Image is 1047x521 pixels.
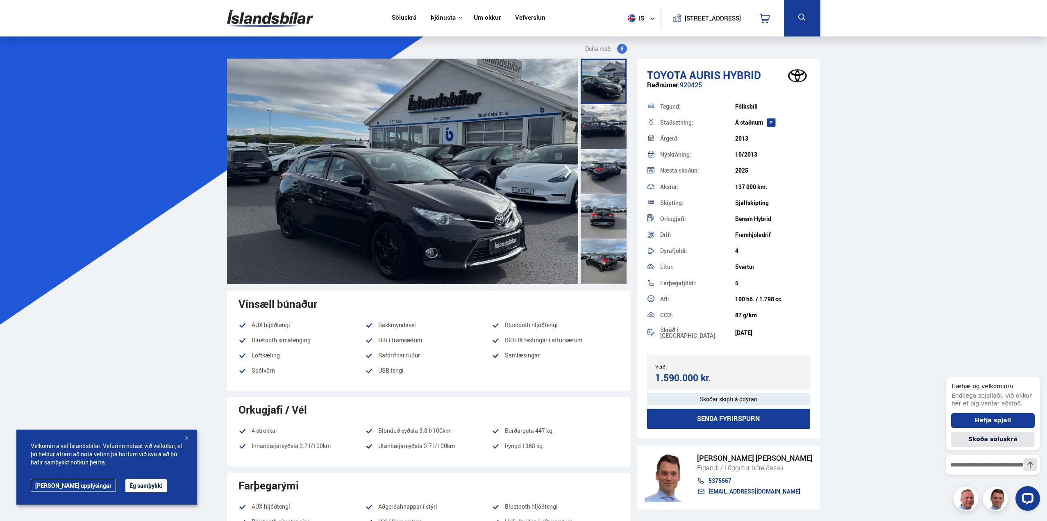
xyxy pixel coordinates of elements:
[647,68,687,82] span: Toyota
[689,68,761,82] span: Auris HYBRID
[31,442,182,466] span: Velkomin á vef Íslandsbílar. Vefurinn notast við vefkökur, ef þú heldur áfram að nota vefinn þá h...
[492,441,618,456] li: Þyngd 1368 kg.
[660,327,735,339] div: Skráð í [GEOGRAPHIC_DATA]:
[660,232,735,238] div: Drif:
[655,372,726,383] div: 1.590.000 kr.
[660,296,735,302] div: Afl:
[238,441,365,451] li: Innanbæjareyðsla 3.7 l/100km
[735,280,810,287] div: 5
[735,216,810,222] div: Bensín Hybrid
[625,6,661,30] button: is
[660,200,735,206] div: Skipting:
[647,393,811,405] div: Skoðar skipti á ódýrari
[666,7,745,30] a: [STREET_ADDRESS]
[735,167,810,174] div: 2025
[578,59,929,284] img: 3618859.jpeg
[365,426,492,436] li: Blönduð eyðsla 3.8 l/100km
[735,151,810,158] div: 10/2013
[238,320,365,330] li: AUX hljóðtengi
[660,248,735,254] div: Dyrafjöldi:
[515,14,545,23] a: Vefverslun
[625,14,645,22] span: is
[238,298,619,310] div: Vinsæll búnaður
[365,502,492,512] li: Aðgerðahnappar í stýri
[585,44,612,54] span: Deila með:
[365,366,492,381] li: USB tengi
[688,15,738,22] button: [STREET_ADDRESS]
[125,479,167,492] button: Ég samþykki
[660,104,735,109] div: Tegund:
[660,136,735,141] div: Árgerð:
[735,119,810,126] div: Á staðnum
[647,81,811,97] div: 920425
[647,80,680,89] span: Raðnúmer:
[647,409,811,429] button: Senda fyrirspurn
[660,120,735,125] div: Staðsetning:
[31,479,116,492] a: [PERSON_NAME] upplýsingar
[238,335,365,345] li: Bluetooth símatenging
[227,59,578,284] img: 3618858.jpeg
[492,320,618,330] li: Bluetooth hljóðtengi
[238,403,619,416] div: Orkugjafi / Vél
[735,184,810,190] div: 137 000 km.
[474,14,501,23] a: Um okkur
[492,350,618,360] li: Samlæsingar
[492,426,618,436] li: Burðargeta 447 kg.
[697,478,813,484] a: 5375567
[735,135,810,142] div: 2013
[735,312,810,319] div: 87 g/km
[238,426,365,436] li: 4 strokkar
[939,362,1043,517] iframe: LiveChat chat widget
[645,453,689,502] img: FbJEzSuNWCJXmdc-.webp
[660,152,735,157] div: Nýskráning:
[655,364,729,369] div: Verð:
[238,366,365,375] li: Spólvörn
[365,441,492,451] li: Utanbæjareyðsla 3.7 l/100km
[660,264,735,270] div: Litur:
[697,462,813,473] div: Eigandi / Löggiltur bifreiðasali
[735,232,810,238] div: Framhjóladrif
[781,63,814,89] img: brand logo
[582,44,630,54] button: Deila með:
[735,330,810,336] div: [DATE]
[735,296,810,303] div: 100 hö. / 1.798 cc.
[660,312,735,318] div: CO2:
[238,350,365,360] li: Loftkæling
[365,350,492,360] li: Rafdrifnar rúður
[628,14,636,22] img: svg+xml;base64,PHN2ZyB4bWxucz0iaHR0cDovL3d3dy53My5vcmcvMjAwMC9zdmciIHdpZHRoPSI1MTIiIGhlaWdodD0iNT...
[735,200,810,206] div: Sjálfskipting
[660,184,735,190] div: Akstur:
[660,280,735,286] div: Farþegafjöldi:
[735,264,810,270] div: Svartur
[238,502,365,512] li: AUX hljóðtengi
[365,335,492,345] li: Hiti í framsætum
[735,248,810,254] div: 4
[697,488,813,495] a: [EMAIL_ADDRESS][DOMAIN_NAME]
[735,103,810,110] div: Fólksbíll
[697,454,813,462] div: [PERSON_NAME] [PERSON_NAME]
[365,320,492,330] li: Bakkmyndavél
[238,479,619,491] div: Farþegarými
[492,335,618,345] li: ISOFIX festingar í aftursætum
[660,168,735,173] div: Næsta skoðun:
[431,14,456,22] button: Þjónusta
[227,5,313,32] img: G0Ugv5HjCgRt.svg
[492,502,618,512] li: Bluetooth hljóðtengi
[660,216,735,222] div: Orkugjafi:
[392,14,416,23] a: Söluskrá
